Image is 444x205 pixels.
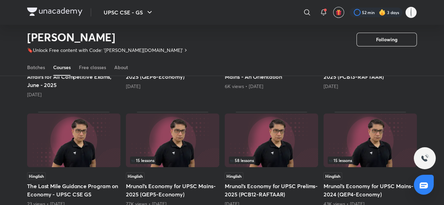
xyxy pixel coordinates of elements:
[79,59,106,76] a: Free classes
[114,64,128,71] div: About
[126,114,219,167] img: Thumbnail
[376,36,397,43] span: Following
[126,182,219,198] h5: Mrunal’s Economy for UPSC Mains-2025 (QEP5-Economy)
[100,6,158,19] button: UPSC CSE - GS
[79,64,106,71] div: Free classes
[225,182,318,198] h5: Mrunal’s Economy for UPSC Prelims-2025 (PCB12-RAFTAAR)
[230,158,254,162] span: 58 lessons
[27,8,82,18] a: Company Logo
[27,64,45,71] div: Batches
[324,182,417,198] h5: Mrunal’s Economy for UPSC Mains-2024 (QEP4-Economy)
[333,7,344,18] button: avatar
[329,158,352,162] span: 15 lessons
[126,172,144,180] span: Hinglish
[225,83,318,90] div: 6K views • 3 months ago
[27,114,120,167] img: Thumbnail
[421,154,429,162] img: ttu
[53,59,71,76] a: Courses
[126,83,219,90] div: 3 months ago
[328,157,413,164] div: left
[27,8,82,16] img: Company Logo
[324,172,342,180] span: Hinglish
[27,64,120,89] h5: Mrunal’s Monthly Economy Current Affairs for All Competitive Exams, June - 2025
[229,157,314,164] div: infosection
[324,83,417,90] div: 4 months ago
[114,59,128,76] a: About
[225,114,318,167] img: Thumbnail
[324,114,417,167] img: Thumbnail
[130,157,215,164] div: infosection
[27,30,188,44] h2: [PERSON_NAME]
[27,91,120,98] div: 21 days ago
[53,64,71,71] div: Courses
[229,157,314,164] div: infocontainer
[229,157,314,164] div: left
[27,182,120,198] h5: The Last Mile Guidance Program on Economy - UPSC CSE GS
[328,157,413,164] div: infosection
[225,172,243,180] span: Hinglish
[336,9,342,15] img: avatar
[27,172,46,180] span: Hinglish
[405,7,417,18] img: chinmay
[379,9,386,16] img: streak
[130,157,215,164] div: left
[130,157,215,164] div: infocontainer
[131,158,154,162] span: 15 lessons
[27,59,45,76] a: Batches
[357,33,417,46] button: Following
[27,47,183,54] p: 🔖Unlock Free content with Code: '[PERSON_NAME][DOMAIN_NAME]'
[328,157,413,164] div: infocontainer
